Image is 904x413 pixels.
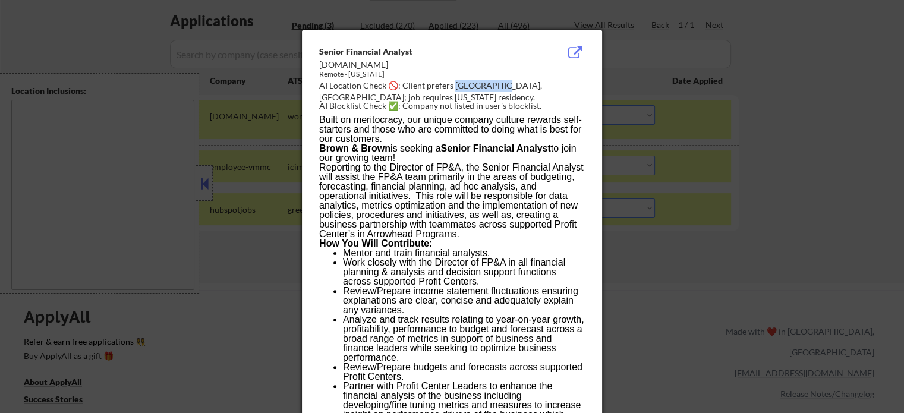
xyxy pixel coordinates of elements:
[319,143,390,153] span: Brown & Brown
[441,143,551,153] b: Senior Financial Analyst
[319,80,590,103] div: AI Location Check 🚫: Client prefers [GEOGRAPHIC_DATA], [GEOGRAPHIC_DATA]; job requires [US_STATE]...
[343,258,584,286] p: Work closely with the Director of FP&A in all financial planning & analysis and decision support ...
[343,248,490,258] span: Mentor and train financial analysts.
[319,100,590,112] div: AI Blocklist Check ✅: Company not listed in user's blocklist.
[319,115,584,144] p: Built on meritocracy, our unique company culture rewards self-starters and those who are committe...
[319,46,525,58] div: Senior Financial Analyst
[343,362,584,382] p: Review/Prepare budgets and forecasts across supported Profit Centers.
[319,143,576,163] span: to join our growing team!
[319,70,525,80] div: Remote - [US_STATE]
[319,238,432,248] span: How You Will Contribute:
[390,143,551,153] span: is seeking a
[319,59,525,71] div: [DOMAIN_NAME]
[343,286,584,315] p: Review/Prepare income statement fluctuations ensuring explanations are clear, concise and adequat...
[343,315,584,362] p: Analyze and track results relating to year-on-year growth, profitability, performance to budget a...
[319,162,584,239] span: Reporting to the Director of FP&A, the Senior Financial Analyst will assist the FP&A team primari...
